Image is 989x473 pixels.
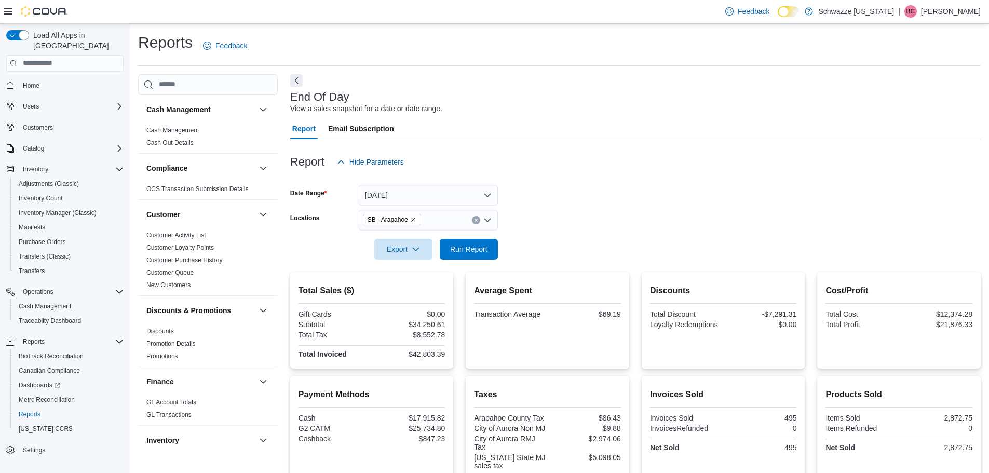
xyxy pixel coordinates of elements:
button: Metrc Reconciliation [10,393,128,407]
span: Cash Management [15,300,124,313]
span: Users [23,102,39,111]
p: | [898,5,900,18]
span: Metrc Reconciliation [15,394,124,406]
span: GL Account Totals [146,398,196,407]
span: Manifests [19,223,45,232]
span: Cash Management [146,126,199,134]
span: Purchase Orders [15,236,124,248]
button: Discounts & Promotions [257,304,269,317]
div: City of Aurora Non MJ [474,424,545,433]
a: Reports [15,408,45,421]
span: Dashboards [19,381,60,389]
div: City of Aurora RMJ Tax [474,435,545,451]
a: Settings [19,444,49,456]
span: Promotion Details [146,340,196,348]
div: $21,876.33 [901,320,972,329]
div: Total Cost [825,310,897,318]
span: Home [23,82,39,90]
div: 0 [901,424,972,433]
div: $17,915.82 [374,414,445,422]
h3: Customer [146,209,180,220]
h3: Finance [146,376,174,387]
span: Customer Activity List [146,231,206,239]
a: GL Transactions [146,411,192,418]
a: Metrc Reconciliation [15,394,79,406]
a: GL Account Totals [146,399,196,406]
span: Catalog [19,142,124,155]
span: Export [381,239,426,260]
button: Finance [257,375,269,388]
h2: Discounts [650,285,797,297]
div: G2 CATM [299,424,370,433]
button: Settings [2,442,128,457]
button: Open list of options [483,216,492,224]
div: [US_STATE] State MJ sales tax [474,453,545,470]
button: Discounts & Promotions [146,305,255,316]
a: New Customers [146,281,191,289]
button: Operations [2,285,128,299]
span: Home [19,79,124,92]
span: Transfers [15,265,124,277]
h2: Products Sold [825,388,972,401]
span: Purchase Orders [19,238,66,246]
a: Customer Purchase History [146,256,223,264]
button: Customers [2,120,128,135]
span: Hide Parameters [349,157,404,167]
h2: Average Spent [474,285,621,297]
h3: Discounts & Promotions [146,305,231,316]
a: Customers [19,121,57,134]
span: Inventory [19,163,124,175]
span: SB - Arapahoe [363,214,421,225]
span: Reports [23,337,45,346]
a: Customer Activity List [146,232,206,239]
h3: End Of Day [290,91,349,103]
div: Items Sold [825,414,897,422]
img: Cova [21,6,67,17]
span: Inventory Count [15,192,124,205]
a: Feedback [199,35,251,56]
span: Customer Loyalty Points [146,244,214,252]
button: Inventory [146,435,255,445]
a: Feedback [721,1,774,22]
button: Home [2,78,128,93]
div: $2,974.06 [550,435,621,443]
div: -$7,291.31 [725,310,796,318]
div: $25,734.80 [374,424,445,433]
div: Cashback [299,435,370,443]
div: InvoicesRefunded [650,424,721,433]
span: Adjustments (Classic) [15,178,124,190]
span: Transfers [19,267,45,275]
span: Users [19,100,124,113]
span: Operations [19,286,124,298]
span: Customers [23,124,53,132]
span: Catalog [23,144,44,153]
a: Traceabilty Dashboard [15,315,85,327]
div: Cash Management [138,124,278,153]
button: Transfers (Classic) [10,249,128,264]
div: Compliance [138,183,278,199]
div: $0.00 [725,320,796,329]
span: Metrc Reconciliation [19,396,75,404]
button: Inventory [19,163,52,175]
span: Inventory Manager (Classic) [15,207,124,219]
button: Inventory [2,162,128,177]
div: $847.23 [374,435,445,443]
span: Reports [19,335,124,348]
h3: Compliance [146,163,187,173]
div: Subtotal [299,320,370,329]
span: Settings [23,446,45,454]
div: $8,552.78 [374,331,445,339]
button: Run Report [440,239,498,260]
div: $34,250.61 [374,320,445,329]
span: Inventory [23,165,48,173]
span: [US_STATE] CCRS [19,425,73,433]
button: Catalog [2,141,128,156]
a: Manifests [15,221,49,234]
span: Feedback [215,40,247,51]
span: BioTrack Reconciliation [19,352,84,360]
div: $12,374.28 [901,310,972,318]
span: Manifests [15,221,124,234]
button: Operations [19,286,58,298]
